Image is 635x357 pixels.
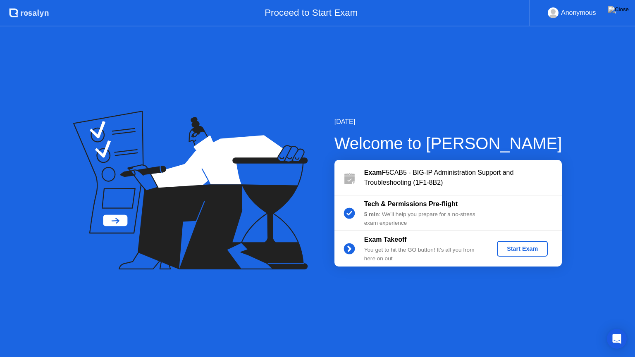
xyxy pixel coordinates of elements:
b: Tech & Permissions Pre-flight [364,200,458,207]
button: Start Exam [497,241,548,257]
div: F5CAB5 - BIG-IP Administration Support and Troubleshooting (1F1-8B2) [364,168,562,188]
div: Anonymous [561,7,596,18]
div: You get to hit the GO button! It’s all you from here on out [364,246,483,263]
b: 5 min [364,211,379,217]
div: [DATE] [334,117,562,127]
b: Exam Takeoff [364,236,407,243]
div: Welcome to [PERSON_NAME] [334,131,562,156]
img: Close [608,6,629,13]
b: Exam [364,169,382,176]
div: Open Intercom Messenger [607,329,627,349]
div: Start Exam [500,245,544,252]
div: : We’ll help you prepare for a no-stress exam experience [364,210,483,227]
